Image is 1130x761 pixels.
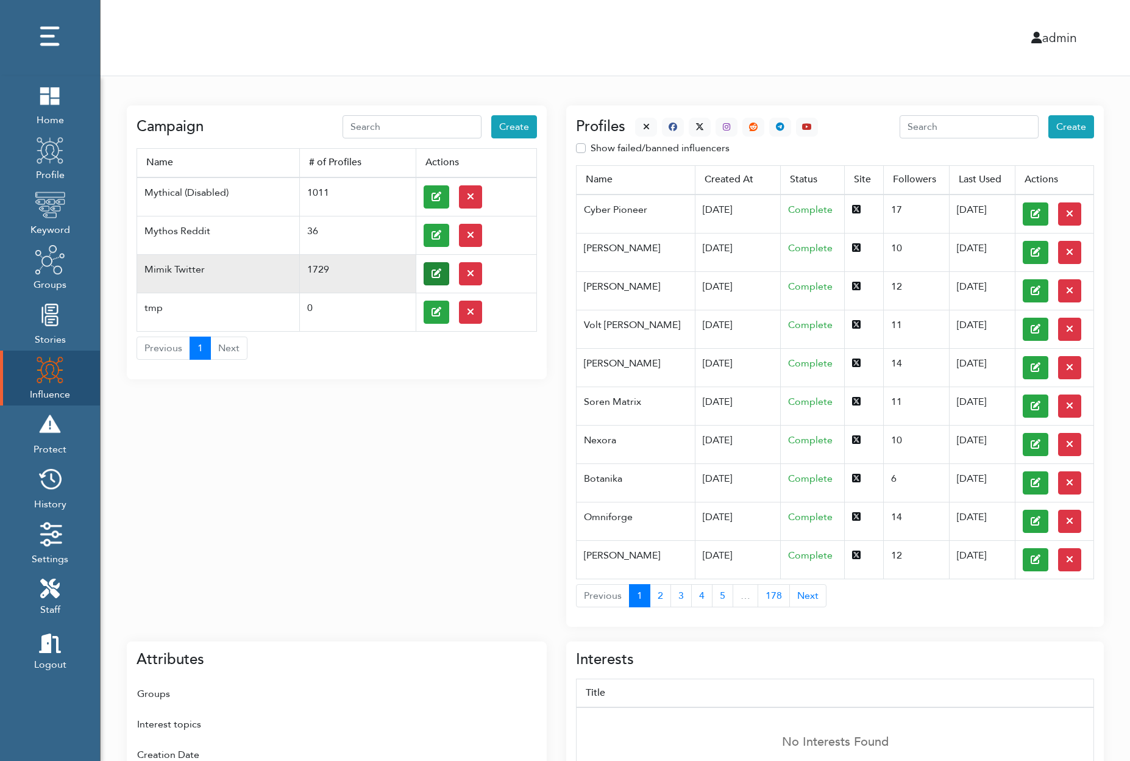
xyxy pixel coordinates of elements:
[695,540,781,579] td: [DATE]
[1025,173,1084,187] span: Actions
[137,293,300,331] td: tmp
[950,271,1015,310] td: [DATE]
[30,220,70,237] span: Keyword
[40,600,60,617] span: Staff
[137,118,204,136] h4: Campaign
[425,156,527,170] span: Actions
[695,387,781,425] td: [DATE]
[691,584,712,607] button: Go to page 4
[789,584,826,607] button: Go to next page
[137,651,204,669] h4: Attributes
[137,177,300,216] td: Mythical (Disabled)
[695,233,781,271] td: [DATE]
[577,463,695,502] td: Botanika
[577,348,695,387] td: [PERSON_NAME]
[695,502,781,540] td: [DATE]
[883,195,950,234] td: 17
[34,440,66,457] span: Protect
[950,502,1015,540] td: [DATE]
[577,233,695,271] td: [PERSON_NAME]
[883,387,950,425] td: 11
[670,584,692,607] button: Go to page 3
[35,409,65,440] img: risk.png
[589,29,1086,47] div: admin
[788,434,833,447] span: Complete
[190,337,211,360] button: Go to page 1
[883,233,950,271] td: 10
[35,330,66,347] span: Stories
[576,118,625,136] h4: Profiles
[576,579,1094,607] ul: Pagination
[576,651,634,669] h4: Interests
[35,464,65,495] img: history.png
[137,709,211,740] td: Interest topics
[705,173,771,187] span: Created At
[591,141,730,155] label: Show failed/banned influencers
[35,190,65,220] img: keyword.png
[586,687,1084,700] span: Title
[893,173,940,187] span: Followers
[35,299,65,330] img: stories.png
[883,463,950,502] td: 6
[499,120,529,134] span: Create
[577,540,695,579] td: [PERSON_NAME]
[299,293,416,331] td: 0
[577,195,695,234] td: Cyber Pioneer
[883,425,950,463] td: 10
[146,156,290,170] span: Name
[950,310,1015,348] td: [DATE]
[34,655,66,672] span: Logout
[950,540,1015,579] td: [DATE]
[30,385,70,402] span: Influence
[299,254,416,293] td: 1729
[695,271,781,310] td: [DATE]
[309,156,407,170] span: # of Profiles
[299,177,416,216] td: 1011
[788,395,833,409] span: Complete
[491,115,537,138] button: Create
[788,472,833,485] span: Complete
[1056,120,1086,134] span: Create
[695,463,781,502] td: [DATE]
[950,387,1015,425] td: [DATE]
[695,425,781,463] td: [DATE]
[137,679,211,709] td: Groups
[950,233,1015,271] td: [DATE]
[883,310,950,348] td: 11
[299,216,416,254] td: 36
[34,495,66,512] span: History
[950,348,1015,387] td: [DATE]
[577,310,695,348] td: Volt [PERSON_NAME]
[35,245,65,275] img: groups.png
[788,549,833,562] span: Complete
[883,348,950,387] td: 14
[790,173,834,187] span: Status
[950,195,1015,234] td: [DATE]
[137,254,300,293] td: Mimik Twitter
[35,165,65,182] span: Profile
[32,549,68,566] span: Settings
[695,348,781,387] td: [DATE]
[788,203,833,216] span: Complete
[959,173,1006,187] span: Last Used
[35,21,65,52] img: dots.png
[854,173,874,187] span: Site
[35,519,65,549] img: settings.png
[629,584,650,607] button: Go to page 1
[712,584,733,607] button: Go to page 5
[788,510,833,524] span: Complete
[788,357,833,370] span: Complete
[35,135,65,165] img: profile.png
[577,502,695,540] td: Omniforge
[900,115,1039,138] input: Search
[695,195,781,234] td: [DATE]
[137,216,300,254] td: Mythos Reddit
[650,584,671,607] button: Go to page 2
[883,271,950,310] td: 12
[788,280,833,293] span: Complete
[577,387,695,425] td: Soren Matrix
[758,584,790,607] button: Go to page 178
[577,425,695,463] td: Nexora
[788,241,833,255] span: Complete
[137,332,537,360] ul: Pagination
